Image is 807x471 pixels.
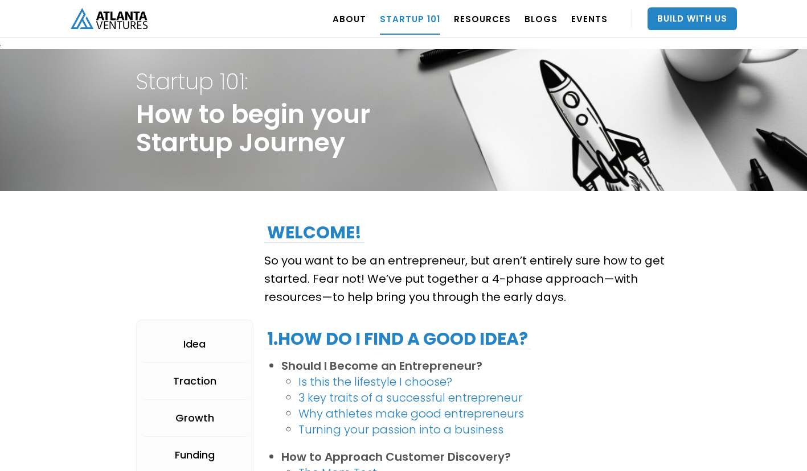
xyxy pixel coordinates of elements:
a: Is this the lifestyle I choose? [298,374,452,390]
a: Idea [142,326,248,363]
a: Why athletes make good entrepreneurs [298,406,524,422]
a: Traction [142,363,248,400]
a: 3 key traits of a successful entrepreneur [298,390,522,406]
strong: Startup 101: [136,66,248,97]
div: Growth [175,412,214,424]
a: Startup 101 [380,3,440,35]
p: So you want to be an entrepreneur, but aren’t entirely sure how to get started. Fear not! We’ve p... [264,251,671,306]
div: Idea [183,338,206,350]
h1: How to begin your Startup Journey [136,63,370,177]
a: RESOURCES [454,3,511,35]
h2: 1. [264,329,531,349]
a: EVENTS [571,3,608,35]
a: ABOUT [333,3,366,35]
div: Funding [175,449,215,461]
div: Traction [173,375,216,387]
a: BLOGS [525,3,558,35]
a: Build With Us [648,7,737,30]
strong: How to Approach Customer Discovery? [281,449,511,465]
strong: How do I find a good idea? [278,327,528,351]
a: Turning your passion into a business [298,422,503,437]
a: Growth [142,400,248,437]
h2: Welcome! [264,222,364,243]
strong: Should I Become an Entrepreneur? [281,358,482,374]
